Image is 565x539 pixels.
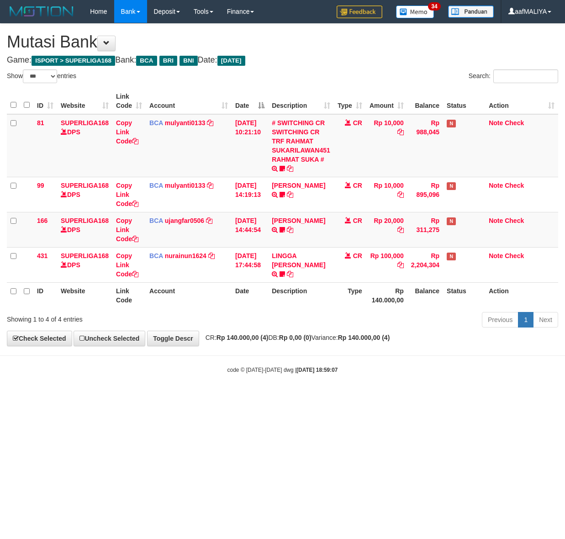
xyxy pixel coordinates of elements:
[353,182,362,189] span: CR
[217,56,245,66] span: [DATE]
[268,88,334,114] th: Description: activate to sort column ascending
[232,212,268,247] td: [DATE] 14:44:54
[296,367,338,373] strong: [DATE] 18:59:07
[397,191,404,198] a: Copy Rp 10,000 to clipboard
[159,56,177,66] span: BRI
[232,247,268,282] td: [DATE] 17:44:58
[57,282,112,308] th: Website
[533,312,558,328] a: Next
[366,114,407,177] td: Rp 10,000
[272,217,325,224] a: [PERSON_NAME]
[57,247,112,282] td: DPS
[505,217,524,224] a: Check
[149,252,163,259] span: BCA
[147,331,199,346] a: Toggle Descr
[206,217,212,224] a: Copy ujangfar0506 to clipboard
[61,252,109,259] a: SUPERLIGA168
[366,282,407,308] th: Rp 140.000,00
[272,252,325,269] a: LINGGA [PERSON_NAME]
[7,5,76,18] img: MOTION_logo.png
[7,69,76,83] label: Show entries
[7,56,558,65] h4: Game: Bank: Date:
[447,253,456,260] span: Has Note
[112,88,146,114] th: Link Code: activate to sort column ascending
[165,119,206,127] a: mulyanti0133
[165,252,206,259] a: nurainun1624
[165,217,204,224] a: ujangfar0506
[116,119,138,145] a: Copy Link Code
[7,311,228,324] div: Showing 1 to 4 of 4 entries
[7,33,558,51] h1: Mutasi Bank
[407,88,443,114] th: Balance
[353,252,362,259] span: CR
[469,69,558,83] label: Search:
[57,88,112,114] th: Website: activate to sort column ascending
[407,282,443,308] th: Balance
[37,119,44,127] span: 81
[505,182,524,189] a: Check
[57,114,112,177] td: DPS
[397,128,404,136] a: Copy Rp 10,000 to clipboard
[57,212,112,247] td: DPS
[505,252,524,259] a: Check
[149,217,163,224] span: BCA
[407,212,443,247] td: Rp 311,275
[366,247,407,282] td: Rp 100,000
[37,252,48,259] span: 431
[232,177,268,212] td: [DATE] 14:19:13
[272,182,325,189] a: [PERSON_NAME]
[428,2,440,11] span: 34
[7,331,72,346] a: Check Selected
[448,5,494,18] img: panduan.png
[272,119,330,163] a: # SWITCHING CR SWITCHING CR TRF RAHMAT SUKARILAWAN451 RAHMAT SUKA #
[33,88,57,114] th: ID: activate to sort column ascending
[207,119,213,127] a: Copy mulyanti0133 to clipboard
[287,226,293,233] a: Copy NOVEN ELING PRAYOG to clipboard
[489,217,503,224] a: Note
[443,282,485,308] th: Status
[407,177,443,212] td: Rp 895,096
[208,252,215,259] a: Copy nurainun1624 to clipboard
[353,217,362,224] span: CR
[232,114,268,177] td: [DATE] 10:21:10
[61,217,109,224] a: SUPERLIGA168
[201,334,390,341] span: CR: DB: Variance:
[146,282,232,308] th: Account
[180,56,197,66] span: BNI
[61,119,109,127] a: SUPERLIGA168
[23,69,57,83] select: Showentries
[407,114,443,177] td: Rp 988,045
[57,177,112,212] td: DPS
[232,282,268,308] th: Date
[146,88,232,114] th: Account: activate to sort column ascending
[485,88,558,114] th: Action: activate to sort column ascending
[489,182,503,189] a: Note
[287,191,293,198] a: Copy MUHAMMAD REZA to clipboard
[493,69,558,83] input: Search:
[268,282,334,308] th: Description
[136,56,157,66] span: BCA
[116,252,138,278] a: Copy Link Code
[485,282,558,308] th: Action
[334,282,366,308] th: Type
[338,334,390,341] strong: Rp 140.000,00 (4)
[149,119,163,127] span: BCA
[407,247,443,282] td: Rp 2,204,304
[447,217,456,225] span: Has Note
[116,182,138,207] a: Copy Link Code
[165,182,206,189] a: mulyanti0133
[353,119,362,127] span: CR
[505,119,524,127] a: Check
[518,312,533,328] a: 1
[37,182,44,189] span: 99
[489,119,503,127] a: Note
[149,182,163,189] span: BCA
[33,282,57,308] th: ID
[287,270,293,278] a: Copy LINGGA ADITYA PRAT to clipboard
[112,282,146,308] th: Link Code
[216,334,269,341] strong: Rp 140.000,00 (4)
[207,182,213,189] a: Copy mulyanti0133 to clipboard
[61,182,109,189] a: SUPERLIGA168
[37,217,48,224] span: 166
[232,88,268,114] th: Date: activate to sort column descending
